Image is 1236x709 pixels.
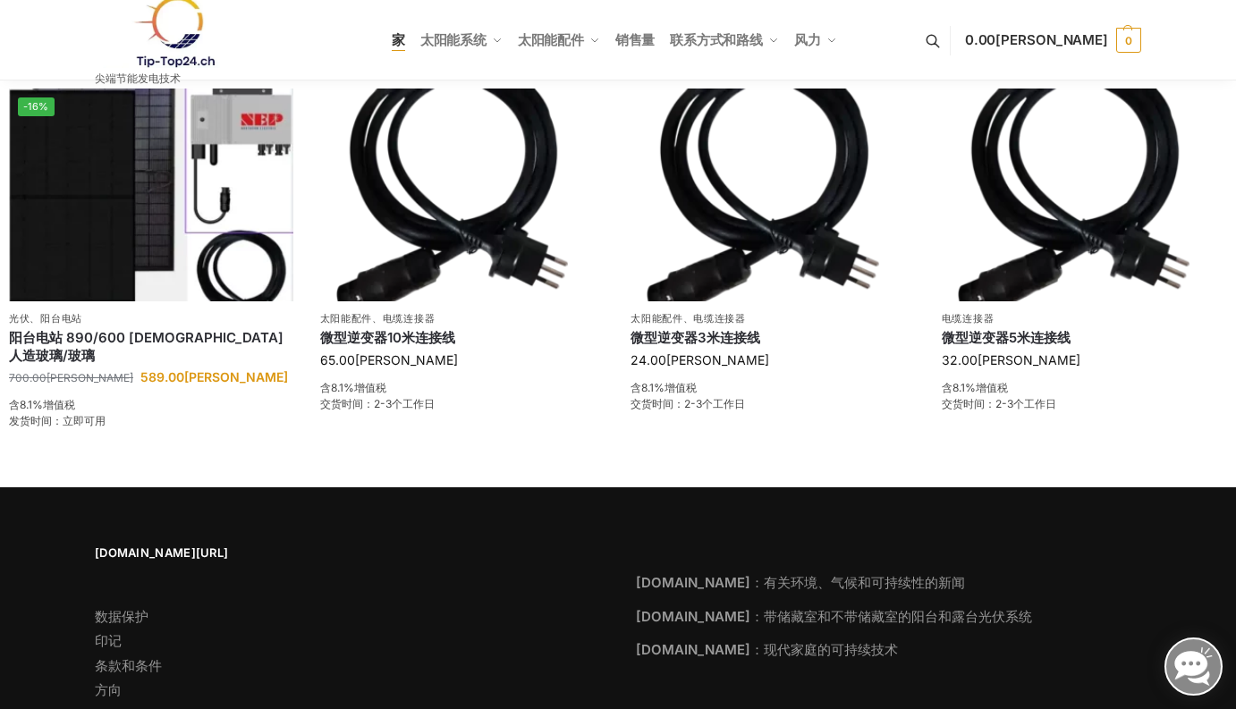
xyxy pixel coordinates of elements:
font: 含8.1%增值税 [9,398,75,411]
a: 光伏 [9,312,30,325]
font: 2-3个工作日 [995,397,1056,410]
a: [DOMAIN_NAME]：现代家庭的可持续技术 [636,641,898,658]
font: 2-3个工作日 [374,397,435,410]
font: [PERSON_NAME] [355,352,458,367]
a: 0.00[PERSON_NAME] 0 [965,13,1141,67]
a: [DOMAIN_NAME]：有关环境、气候和可持续性的新闻 [636,574,965,591]
font: 、 [30,312,40,325]
a: 太阳能配件 [631,312,683,325]
img: 主页 10 [9,89,293,301]
a: 微型逆变器3米连接线 [631,329,915,347]
font: [DOMAIN_NAME][URL] [95,545,228,560]
font: 700.00 [9,371,47,384]
img: 主页 16 [631,89,915,301]
font: [DOMAIN_NAME] [636,608,750,625]
font: 发货时间： [9,414,63,427]
img: 主页 16 [320,89,605,301]
font: 尖端节能发电技术 [95,72,181,85]
font: 含8.1%增值税 [320,381,386,394]
font: 交货时间： [320,397,374,410]
font: ：带储藏室和不带储藏室的阳台和露台光伏系统 [750,608,1032,625]
font: [PERSON_NAME] [47,371,133,384]
font: ：现代家庭的可持续技术 [750,641,898,658]
a: 电缆连接器 [693,312,746,325]
font: [PERSON_NAME] [995,31,1108,48]
font: 含8.1%增值税 [631,381,697,394]
font: 联系方式和路线 [670,31,763,48]
font: 太阳能系统 [420,31,487,48]
font: [PERSON_NAME] [666,352,769,367]
font: 太阳能配件 [518,31,585,48]
a: 连接线-3米 [320,89,605,301]
font: 阳台电站 890/600 [DEMOGRAPHIC_DATA]人造玻璃/玻璃 [9,329,284,364]
font: 微型逆变器10米连接线 [320,329,455,346]
a: 微型逆变器5米连接线 [942,329,1226,347]
font: ：有关环境、气候和可持续性的新闻 [750,574,965,591]
font: 65.00 [320,352,355,367]
a: 条款和条件 [95,657,162,674]
a: 连接线-3米 [942,89,1226,301]
a: 方向 [95,681,122,698]
font: [DOMAIN_NAME] [636,574,750,591]
font: 含8.1%增值税 [942,381,1008,394]
a: 太阳能配件 [320,312,373,325]
font: 交货时间： [942,397,995,410]
a: 连接线-3米 [631,89,915,301]
a: 阳台电站 [40,312,82,325]
font: [PERSON_NAME] [184,369,288,384]
a: 电缆连接器 [383,312,436,325]
font: 家 [392,31,405,48]
font: 2-3个工作日 [684,397,745,410]
font: [DOMAIN_NAME] [636,641,750,658]
font: 风力 [794,31,821,48]
a: 数据保护 [95,608,148,625]
font: 0.00 [965,31,996,48]
font: 微型逆变器5米连接线 [942,329,1071,346]
img: 主页 16 [942,89,1226,301]
a: 阳台电站 890/600 瓦人造玻璃/玻璃 [9,329,293,364]
font: 589.00 [140,369,184,384]
font: 、 [683,312,694,325]
a: 印记 [95,632,122,649]
font: 微型逆变器3米连接线 [631,329,760,346]
font: 立即可用 [63,414,106,427]
font: 、 [372,312,383,325]
font: 交货时间： [631,397,684,410]
font: [PERSON_NAME] [978,352,1080,367]
font: 32.00 [942,352,978,367]
font: 0 [1125,34,1131,47]
a: [DOMAIN_NAME]：带储藏室和不带储藏室的阳台和露台光伏系统 [636,608,1032,625]
a: -16%人造高性能模块 [9,89,293,301]
a: 微型逆变器10米连接线 [320,329,605,347]
font: 销售量 [615,31,656,48]
font: 24.00 [631,352,666,367]
a: 电缆连接器 [942,312,995,325]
